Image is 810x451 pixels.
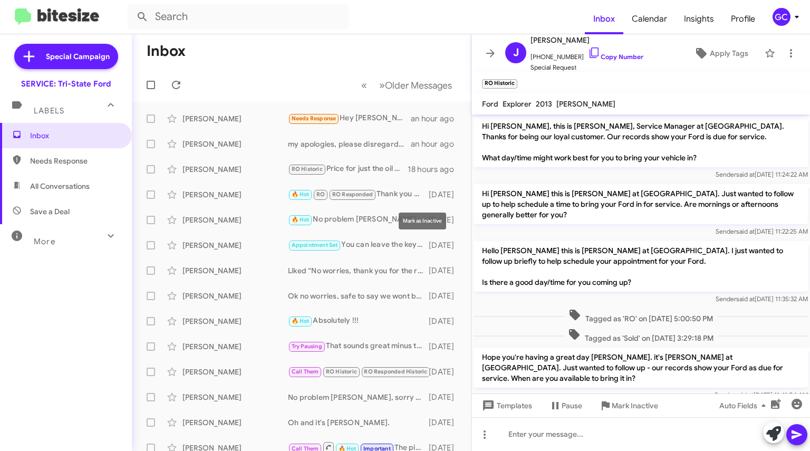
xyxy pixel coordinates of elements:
[710,44,748,63] span: Apply Tags
[736,295,755,303] span: said at
[182,316,288,327] div: [PERSON_NAME]
[722,4,764,34] a: Profile
[513,44,519,61] span: J
[562,396,582,415] span: Pause
[711,396,778,415] button: Auto Fields
[288,417,429,428] div: Oh and it's [PERSON_NAME].
[764,8,798,26] button: GC
[361,79,367,92] span: «
[585,4,623,34] a: Inbox
[531,34,643,46] span: [PERSON_NAME]
[288,291,429,301] div: Ok no worries, safe to say we wont be seeing you for service needs. If you are ever in the area a...
[556,99,615,109] span: [PERSON_NAME]
[30,206,70,217] span: Save a Deal
[429,316,462,327] div: [DATE]
[292,216,310,223] span: 🔥 Hot
[541,396,591,415] button: Pause
[429,392,462,402] div: [DATE]
[471,396,541,415] button: Templates
[147,43,186,60] h1: Inbox
[182,240,288,251] div: [PERSON_NAME]
[531,62,643,73] span: Special Request
[182,215,288,225] div: [PERSON_NAME]
[30,156,120,166] span: Needs Response
[292,166,323,172] span: RO Historic
[292,318,310,324] span: 🔥 Hot
[288,163,408,175] div: Price for just the oil and filter would be about $150.00, the oil change labor is $35.00, parts t...
[429,189,462,200] div: [DATE]
[316,191,325,198] span: RO
[474,117,808,167] p: Hi [PERSON_NAME], this is [PERSON_NAME], Service Manager at [GEOGRAPHIC_DATA]. Thanks for being o...
[429,291,462,301] div: [DATE]
[588,53,643,61] a: Copy Number
[355,74,458,96] nav: Page navigation example
[182,139,288,149] div: [PERSON_NAME]
[536,99,552,109] span: 2013
[591,396,667,415] button: Mark Inactive
[288,239,429,251] div: You can leave the key in the vehicle or hand it to them. They will be there to pick up at about 9...
[288,265,429,276] div: Liked “No worries, thank you for the reply and update! If you are ever in the area and need assis...
[480,396,532,415] span: Templates
[326,368,357,375] span: RO Historic
[182,164,288,175] div: [PERSON_NAME]
[182,265,288,276] div: [PERSON_NAME]
[288,340,429,352] div: That sounds great minus the working part, hopefully you can enjoy the scenery and weather while n...
[14,44,118,69] a: Special Campaign
[773,8,790,26] div: GC
[288,392,429,402] div: No problem [PERSON_NAME], sorry to disturb you. I understand performing your own maintenance, if ...
[682,44,759,63] button: Apply Tags
[292,115,336,122] span: Needs Response
[288,112,411,124] div: Hey [PERSON_NAME] this is [PERSON_NAME] @ Ourisman Ford, the Works package varies from model to m...
[429,367,462,377] div: [DATE]
[292,242,338,248] span: Appointment Set
[288,139,411,149] div: my apologies, please disregard the system generated text
[474,184,808,224] p: Hi [PERSON_NAME] this is [PERSON_NAME] at [GEOGRAPHIC_DATA]. Just wanted to follow up to help sch...
[719,396,770,415] span: Auto Fields
[531,46,643,62] span: [PHONE_NUMBER]
[182,392,288,402] div: [PERSON_NAME]
[182,113,288,124] div: [PERSON_NAME]
[715,391,808,399] span: Sender [DATE] 11:41:04 AM
[379,79,385,92] span: »
[429,417,462,428] div: [DATE]
[411,113,462,124] div: an hour ago
[716,295,808,303] span: Sender [DATE] 11:35:32 AM
[182,367,288,377] div: [PERSON_NAME]
[288,366,429,378] div: Ok I completely understand that, just let us know if we can ever help.
[21,79,111,89] div: SERVICE: Tri-State Ford
[364,368,427,375] span: RO Responded Historic
[30,181,90,191] span: All Conversations
[735,391,754,399] span: said at
[34,237,55,246] span: More
[503,99,532,109] span: Explorer
[182,417,288,428] div: [PERSON_NAME]
[182,189,288,200] div: [PERSON_NAME]
[292,343,322,350] span: Try Pausing
[292,368,319,375] span: Call Them
[288,214,429,226] div: No problem [PERSON_NAME], just let us know if we can ever help. Thank you
[482,79,517,89] small: RO Historic
[612,396,658,415] span: Mark Inactive
[408,164,462,175] div: 18 hours ago
[288,315,429,327] div: Absolutely !!!
[429,240,462,251] div: [DATE]
[429,341,462,352] div: [DATE]
[34,106,64,116] span: Labels
[474,241,808,292] p: Hello [PERSON_NAME] this is [PERSON_NAME] at [GEOGRAPHIC_DATA]. I just wanted to follow up briefl...
[399,213,446,229] div: Mark as Inactive
[564,309,717,324] span: Tagged as 'RO' on [DATE] 5:00:50 PM
[623,4,676,34] span: Calendar
[736,170,755,178] span: said at
[429,265,462,276] div: [DATE]
[676,4,722,34] a: Insights
[288,188,429,200] div: Thank you Mrs. [PERSON_NAME], just let us know if we can ever help. Have a great day!
[292,191,310,198] span: 🔥 Hot
[182,341,288,352] div: [PERSON_NAME]
[355,74,373,96] button: Previous
[716,170,808,178] span: Sender [DATE] 11:24:22 AM
[564,328,718,343] span: Tagged as 'Sold' on [DATE] 3:29:18 PM
[411,139,462,149] div: an hour ago
[716,227,808,235] span: Sender [DATE] 11:22:25 AM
